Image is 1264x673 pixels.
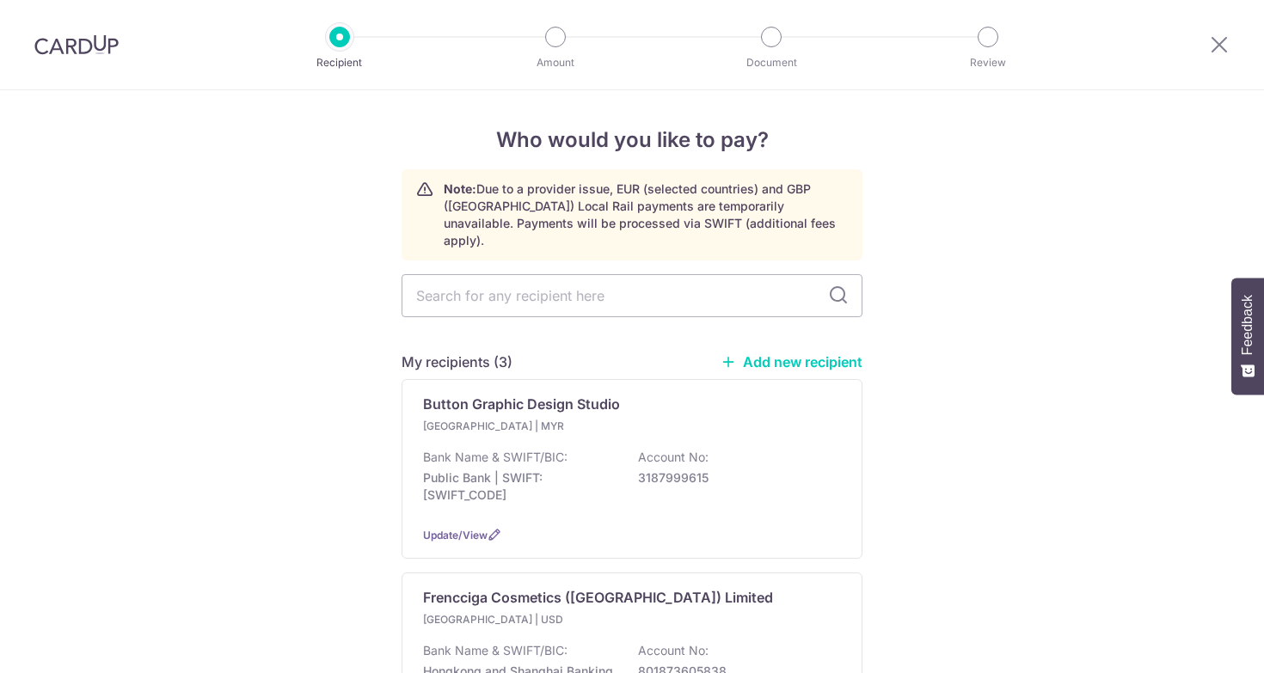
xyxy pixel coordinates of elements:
img: CardUp [34,34,119,55]
h4: Who would you like to pay? [402,125,862,156]
p: [GEOGRAPHIC_DATA] | MYR [423,418,626,435]
strong: Note: [444,181,476,196]
button: Feedback - Show survey [1231,278,1264,395]
p: 3187999615 [638,469,831,486]
p: Frencciga Cosmetics ([GEOGRAPHIC_DATA]) Limited [423,587,773,608]
a: Add new recipient [721,353,862,370]
p: Due to a provider issue, EUR (selected countries) and GBP ([GEOGRAPHIC_DATA]) Local Rail payments... [444,180,848,249]
p: Review [924,54,1052,71]
p: Recipient [276,54,403,71]
p: Bank Name & SWIFT/BIC: [423,642,568,659]
p: [GEOGRAPHIC_DATA] | USD [423,611,626,628]
p: Amount [492,54,619,71]
p: Document [708,54,835,71]
p: Button Graphic Design Studio [423,394,620,414]
h5: My recipients (3) [402,352,512,372]
p: Account No: [638,449,709,466]
p: Bank Name & SWIFT/BIC: [423,449,568,466]
p: Account No: [638,642,709,659]
span: Feedback [1240,295,1255,355]
input: Search for any recipient here [402,274,862,317]
a: Update/View [423,529,488,541]
p: Public Bank | SWIFT: [SWIFT_CODE] [423,469,616,504]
